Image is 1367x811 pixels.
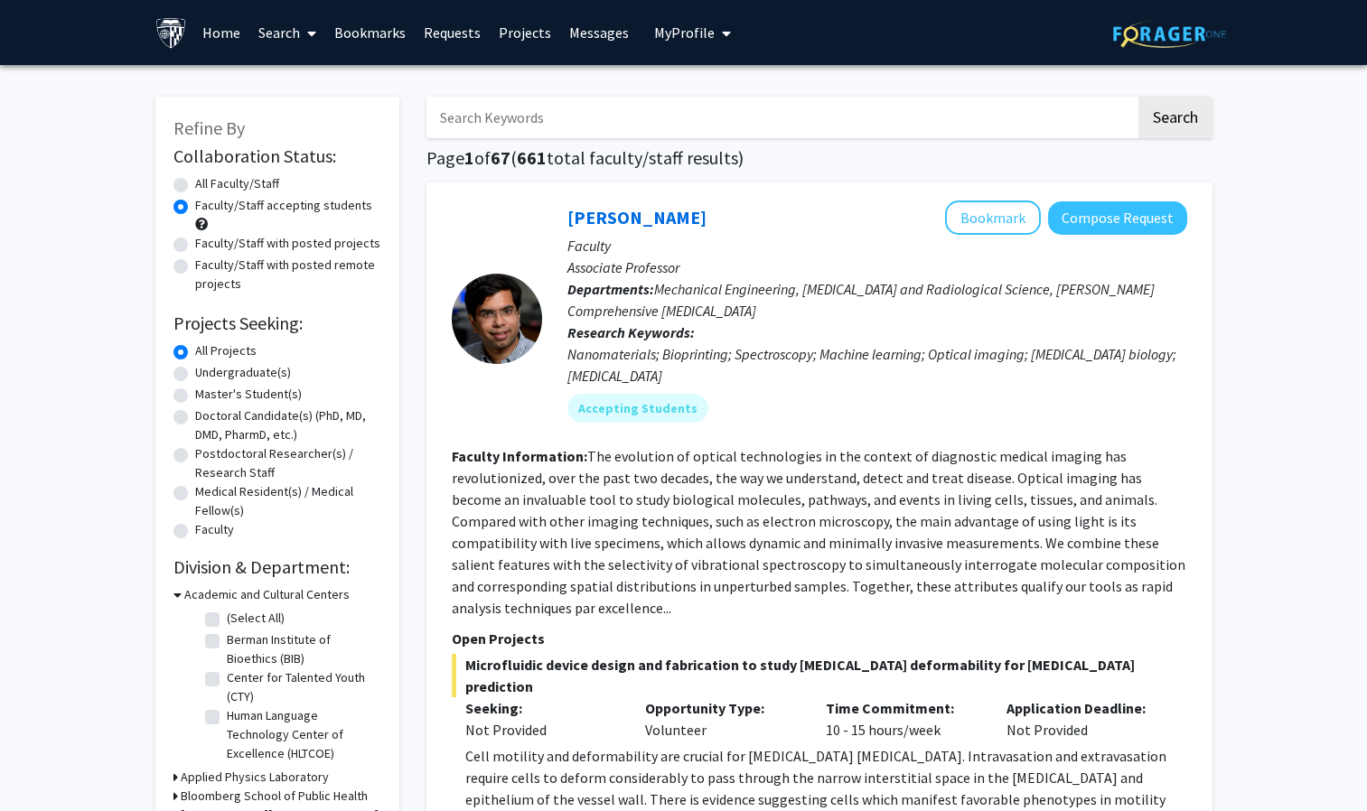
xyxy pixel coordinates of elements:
[181,787,368,806] h3: Bloomberg School of Public Health
[181,768,329,787] h3: Applied Physics Laboratory
[195,482,381,520] label: Medical Resident(s) / Medical Fellow(s)
[567,280,1155,320] span: Mechanical Engineering, [MEDICAL_DATA] and Radiological Science, [PERSON_NAME] Comprehensive [MED...
[193,1,249,64] a: Home
[654,23,715,42] span: My Profile
[195,520,234,539] label: Faculty
[155,17,187,49] img: Johns Hopkins University Logo
[14,730,77,797] iframe: Chat
[173,312,381,334] h2: Projects Seeking:
[567,343,1187,387] div: Nanomaterials; Bioprinting; Spectroscopy; Machine learning; Optical imaging; [MEDICAL_DATA] biolo...
[567,235,1187,256] p: Faculty
[490,1,560,64] a: Projects
[491,146,510,169] span: 67
[249,1,325,64] a: Search
[195,363,291,382] label: Undergraduate(s)
[567,394,708,423] mat-chip: Accepting Students
[452,628,1187,649] p: Open Projects
[567,323,695,341] b: Research Keywords:
[195,256,381,294] label: Faculty/Staff with posted remote projects
[184,585,350,604] h3: Academic and Cultural Centers
[993,697,1174,741] div: Not Provided
[452,447,1185,617] fg-read-more: The evolution of optical technologies in the context of diagnostic medical imaging has revolution...
[464,146,474,169] span: 1
[945,200,1041,235] button: Add Ishan Barman to Bookmarks
[560,1,638,64] a: Messages
[645,697,799,719] p: Opportunity Type:
[812,697,993,741] div: 10 - 15 hours/week
[195,385,302,404] label: Master's Student(s)
[1113,20,1226,48] img: ForagerOne Logo
[517,146,547,169] span: 661
[632,697,812,741] div: Volunteer
[465,719,619,741] div: Not Provided
[195,174,279,193] label: All Faculty/Staff
[426,97,1136,138] input: Search Keywords
[452,654,1187,697] span: Microfluidic device design and fabrication to study [MEDICAL_DATA] deformability for [MEDICAL_DAT...
[1048,201,1187,235] button: Compose Request to Ishan Barman
[325,1,415,64] a: Bookmarks
[195,444,381,482] label: Postdoctoral Researcher(s) / Research Staff
[465,697,619,719] p: Seeking:
[1138,97,1213,138] button: Search
[415,1,490,64] a: Requests
[452,447,587,465] b: Faculty Information:
[227,609,285,628] label: (Select All)
[173,556,381,578] h2: Division & Department:
[567,256,1187,278] p: Associate Professor
[567,206,707,228] a: [PERSON_NAME]
[173,117,245,139] span: Refine By
[826,697,979,719] p: Time Commitment:
[227,706,377,763] label: Human Language Technology Center of Excellence (HLTCOE)
[195,406,381,444] label: Doctoral Candidate(s) (PhD, MD, DMD, PharmD, etc.)
[173,145,381,167] h2: Collaboration Status:
[195,196,372,215] label: Faculty/Staff accepting students
[227,668,377,706] label: Center for Talented Youth (CTY)
[227,630,377,668] label: Berman Institute of Bioethics (BIB)
[1007,697,1160,719] p: Application Deadline:
[195,341,257,360] label: All Projects
[426,147,1213,169] h1: Page of ( total faculty/staff results)
[195,234,380,253] label: Faculty/Staff with posted projects
[567,280,654,298] b: Departments:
